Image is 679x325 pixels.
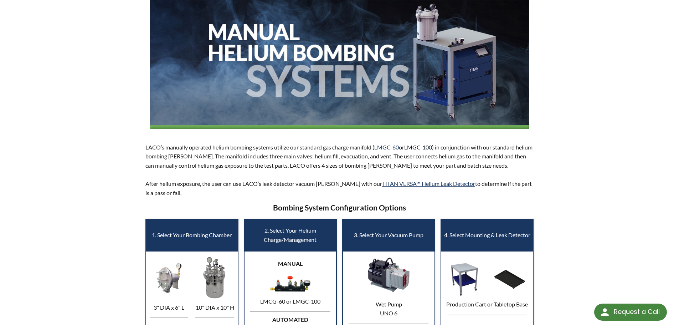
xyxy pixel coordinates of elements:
[244,219,336,251] td: 2. Select Your Helium Charge/Management
[447,261,482,297] img: Production Cart
[146,219,238,251] td: 1. Select Your Bombing Chamber
[343,219,435,251] td: 3. Select Your Vacuum Pump
[441,219,533,251] td: 4. Select Mounting & Leak Detector
[145,203,534,213] h3: Bombing System Configuration Options
[272,316,308,323] strong: AUTOMATED
[404,144,432,151] a: LMGC-100
[145,143,534,198] p: LACO’s manually operated helium bombing systems utilize our standard gas charge manifold ( or ) i...
[382,180,475,187] a: TITAN VERSA™ Helium Leak Detector
[599,306,611,318] img: round button
[278,260,303,267] strong: MANUAL
[594,304,667,321] div: Request a Call
[345,300,433,318] p: Wet Pump UNO 6
[374,144,399,151] a: LMGC-60
[443,300,531,309] p: Production Cart or Tabletop Base
[246,297,334,306] p: LMCG-60 or LMGC-100
[366,253,411,297] img: UNO 6 Vacuum Pump
[148,256,190,300] img: 3" x 8" Bombing Chamber
[614,304,660,320] div: Request a Call
[194,256,236,300] img: 10" x 10" Bombing Chamber
[194,303,236,312] p: 10" DIA x 10" H
[268,274,313,294] img: Manual Charge Management
[492,261,528,297] img: Tabletop Base
[148,303,190,312] p: 3" DIA x 6" L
